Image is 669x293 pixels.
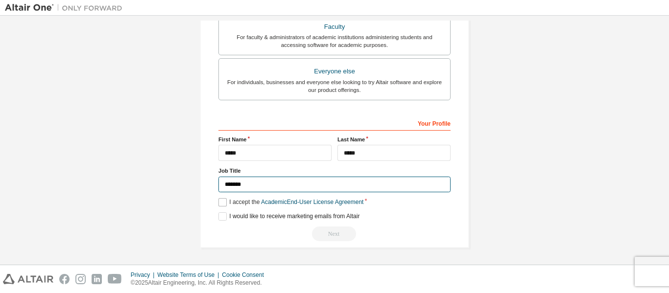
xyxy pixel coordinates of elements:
img: altair_logo.svg [3,274,53,284]
img: linkedin.svg [92,274,102,284]
div: Everyone else [225,65,444,78]
label: I would like to receive marketing emails from Altair [218,212,359,221]
div: For faculty & administrators of academic institutions administering students and accessing softwa... [225,33,444,49]
label: First Name [218,135,332,143]
img: Altair One [5,3,127,13]
div: Cookie Consent [222,271,269,279]
div: Faculty [225,20,444,34]
img: facebook.svg [59,274,70,284]
div: For individuals, businesses and everyone else looking to try Altair software and explore our prod... [225,78,444,94]
div: Your Profile [218,115,451,131]
label: Job Title [218,167,451,175]
img: instagram.svg [75,274,86,284]
div: Website Terms of Use [157,271,222,279]
p: © 2025 Altair Engineering, Inc. All Rights Reserved. [131,279,270,287]
div: Privacy [131,271,157,279]
div: Read and acccept EULA to continue [218,226,451,241]
img: youtube.svg [108,274,122,284]
a: Academic End-User License Agreement [261,199,363,205]
label: I accept the [218,198,363,206]
label: Last Name [337,135,451,143]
